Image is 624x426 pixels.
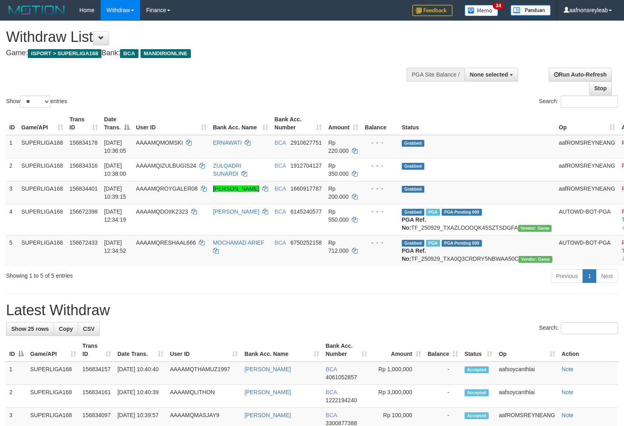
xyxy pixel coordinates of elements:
span: Show 25 rows [11,326,49,332]
td: aafsoycanthlai [496,362,558,385]
td: [DATE] 10:40:40 [114,362,167,385]
td: 1 [6,362,27,385]
span: Copy 4061052857 to clipboard [326,374,357,380]
th: Balance [362,112,399,135]
span: CSV [83,326,95,332]
th: Status [399,112,556,135]
th: Balance: activate to sort column ascending [424,339,461,362]
h1: Latest Withdraw [6,302,618,318]
img: panduan.png [510,5,551,16]
td: 156834157 [79,362,114,385]
a: [PERSON_NAME] [244,412,291,418]
input: Search: [561,96,618,108]
a: Note [562,366,574,372]
th: Amount: activate to sort column ascending [325,112,362,135]
span: BCA [120,49,138,58]
a: ZULQADRI SUNARDI [213,162,242,177]
th: Trans ID: activate to sort column ascending [79,339,114,362]
td: SUPERLIGA168 [18,158,66,181]
th: ID [6,112,18,135]
img: Button%20Memo.svg [465,5,498,16]
label: Search: [539,322,618,334]
th: Date Trans.: activate to sort column descending [101,112,133,135]
div: PGA Site Balance / [407,68,465,81]
a: Note [562,412,574,418]
a: Show 25 rows [6,322,54,336]
span: Rp 200.000 [328,185,349,200]
span: 156672433 [70,239,98,246]
td: TF_250929_TXAZLOOOQK45SZTSDGFA [399,204,556,235]
span: BCA [326,366,337,372]
span: Vendor URL: https://trx31.1velocity.biz [519,256,552,263]
td: 2 [6,158,18,181]
th: Status: activate to sort column ascending [461,339,496,362]
td: SUPERLIGA168 [18,204,66,235]
a: 1 [583,269,596,283]
a: Run Auto-Refresh [549,68,612,81]
td: 5 [6,235,18,266]
td: SUPERLIGA168 [27,385,79,408]
td: Rp 1,000,000 [370,362,424,385]
th: ID: activate to sort column descending [6,339,27,362]
input: Search: [561,322,618,334]
td: AAAAMQTHAMUZ1997 [167,362,241,385]
span: PGA Pending [442,209,482,216]
span: BCA [326,389,337,395]
a: [PERSON_NAME] [213,185,259,192]
td: AUTOWD-BOT-PGA [556,235,618,266]
td: aafROMSREYNEANG [556,181,618,204]
span: Rp 350.000 [328,162,349,177]
td: SUPERLIGA168 [18,181,66,204]
span: Grabbed [402,209,424,216]
td: - [424,362,461,385]
td: SUPERLIGA168 [18,135,66,158]
span: Rp 712.000 [328,239,349,254]
span: Marked by aafsoycanthlai [426,209,440,216]
button: None selected [465,68,518,81]
span: MANDIRIONLINE [141,49,191,58]
span: [DATE] 10:38:00 [104,162,126,177]
span: Accepted [465,389,489,396]
span: Copy [59,326,73,332]
b: PGA Ref. No: [402,216,426,231]
td: TF_250929_TXA0Q3CRDRY5NBWAA50C [399,235,556,266]
span: [DATE] 10:36:05 [104,139,126,154]
b: PGA Ref. No: [402,247,426,262]
span: AAAAMQIZULBUGIS24 [136,162,196,169]
span: BCA [275,162,286,169]
select: Showentries [20,96,50,108]
th: Action [558,339,618,362]
td: aafROMSREYNEANG [556,135,618,158]
h4: Game: Bank: [6,49,408,57]
td: Rp 3,000,000 [370,385,424,408]
span: Vendor URL: https://trx31.1velocity.biz [518,225,552,232]
span: [DATE] 12:34:19 [104,208,126,223]
span: Copy 2910627751 to clipboard [291,139,322,146]
td: - [424,385,461,408]
label: Show entries [6,96,67,108]
a: [PERSON_NAME] [244,389,291,395]
th: Date Trans.: activate to sort column ascending [114,339,167,362]
span: 156834316 [70,162,98,169]
span: 156834401 [70,185,98,192]
span: None selected [470,71,508,78]
span: PGA Pending [442,240,482,247]
td: 156834161 [79,385,114,408]
span: Grabbed [402,186,424,193]
span: Rp 220.000 [328,139,349,154]
a: CSV [78,322,100,336]
td: aafsoycanthlai [496,385,558,408]
span: AAAAMQRESHAAL666 [136,239,196,246]
span: BCA [275,185,286,192]
a: ERNAWATI [213,139,242,146]
span: Marked by aafsoycanthlai [426,240,440,247]
div: - - - [365,139,395,147]
th: Op: activate to sort column ascending [556,112,618,135]
span: BCA [275,239,286,246]
td: 3 [6,181,18,204]
span: BCA [275,208,286,215]
th: User ID: activate to sort column ascending [133,112,210,135]
td: 4 [6,204,18,235]
a: Note [562,389,574,395]
a: Previous [551,269,583,283]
